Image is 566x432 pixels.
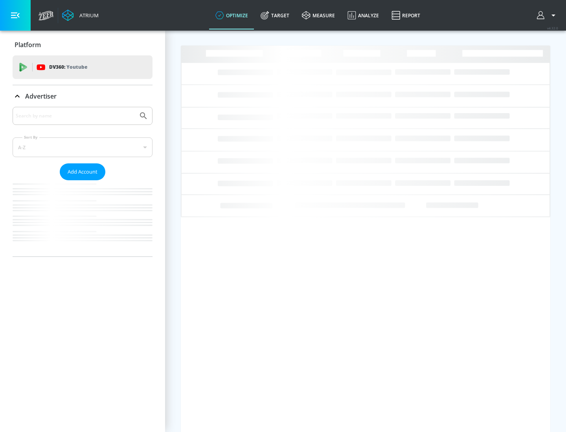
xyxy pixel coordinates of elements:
a: Atrium [62,9,99,21]
nav: list of Advertiser [13,180,153,256]
input: Search by name [16,111,135,121]
a: Target [254,1,296,29]
button: Add Account [60,163,105,180]
a: measure [296,1,341,29]
a: Report [385,1,426,29]
a: optimize [209,1,254,29]
div: Platform [13,34,153,56]
label: Sort By [22,135,39,140]
p: Platform [15,40,41,49]
div: DV360: Youtube [13,55,153,79]
p: Advertiser [25,92,57,101]
div: Advertiser [13,85,153,107]
p: DV360: [49,63,87,71]
span: Add Account [68,167,97,176]
a: Analyze [341,1,385,29]
div: Atrium [76,12,99,19]
div: A-Z [13,137,153,157]
p: Youtube [66,63,87,71]
span: v 4.32.0 [547,26,558,30]
div: Advertiser [13,107,153,256]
